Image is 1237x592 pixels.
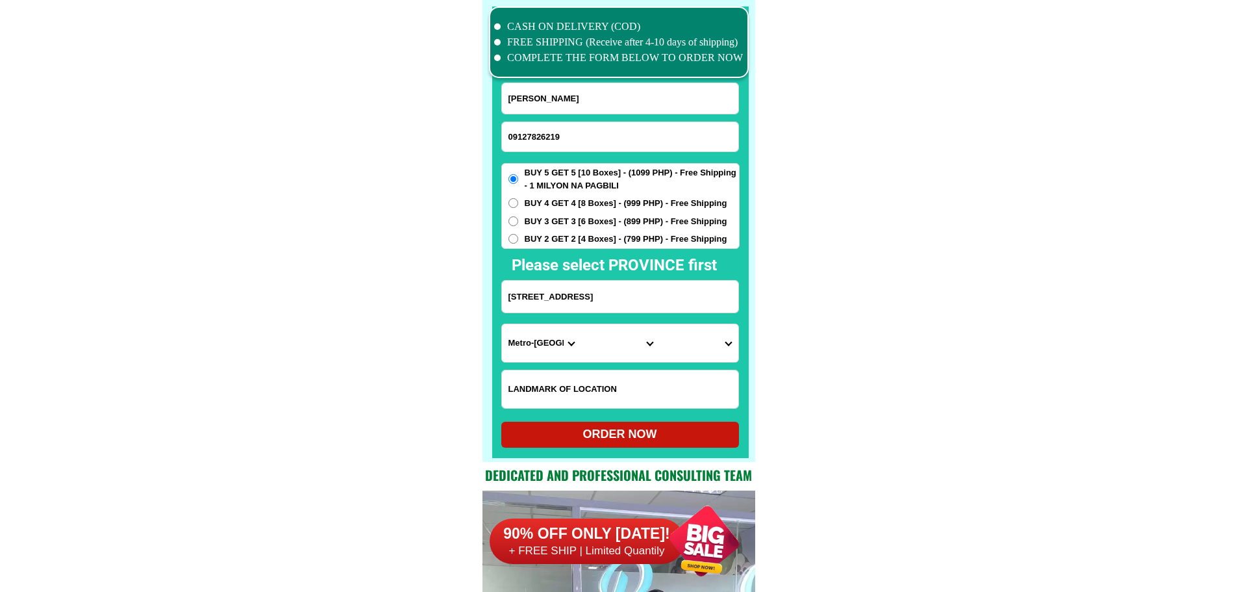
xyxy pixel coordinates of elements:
[490,544,684,558] h6: + FREE SHIP | Limited Quantily
[502,370,738,408] input: Input LANDMARKOFLOCATION
[525,197,727,210] span: BUY 4 GET 4 [8 Boxes] - (999 PHP) - Free Shipping
[501,426,739,443] div: ORDER NOW
[525,166,739,192] span: BUY 5 GET 5 [10 Boxes] - (1099 PHP) - Free Shipping - 1 MILYON NA PAGBILI
[502,122,738,151] input: Input phone_number
[494,50,743,66] li: COMPLETE THE FORM BELOW TO ORDER NOW
[502,83,738,114] input: Input full_name
[508,174,518,184] input: BUY 5 GET 5 [10 Boxes] - (1099 PHP) - Free Shipping - 1 MILYON NA PAGBILI
[659,324,738,362] select: Select commune
[494,34,743,50] li: FREE SHIPPING (Receive after 4-10 days of shipping)
[508,216,518,226] input: BUY 3 GET 3 [6 Boxes] - (899 PHP) - Free Shipping
[508,198,518,208] input: BUY 4 GET 4 [8 Boxes] - (999 PHP) - Free Shipping
[490,524,684,544] h6: 90% OFF ONLY [DATE]!
[494,19,743,34] li: CASH ON DELIVERY (COD)
[508,234,518,244] input: BUY 2 GET 2 [4 Boxes] - (799 PHP) - Free Shipping
[525,215,727,228] span: BUY 3 GET 3 [6 Boxes] - (899 PHP) - Free Shipping
[525,233,727,246] span: BUY 2 GET 2 [4 Boxes] - (799 PHP) - Free Shipping
[482,465,755,485] h2: Dedicated and professional consulting team
[502,324,581,362] select: Select province
[581,324,659,362] select: Select district
[512,253,857,277] h2: Please select PROVINCE first
[502,281,738,313] input: Input address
